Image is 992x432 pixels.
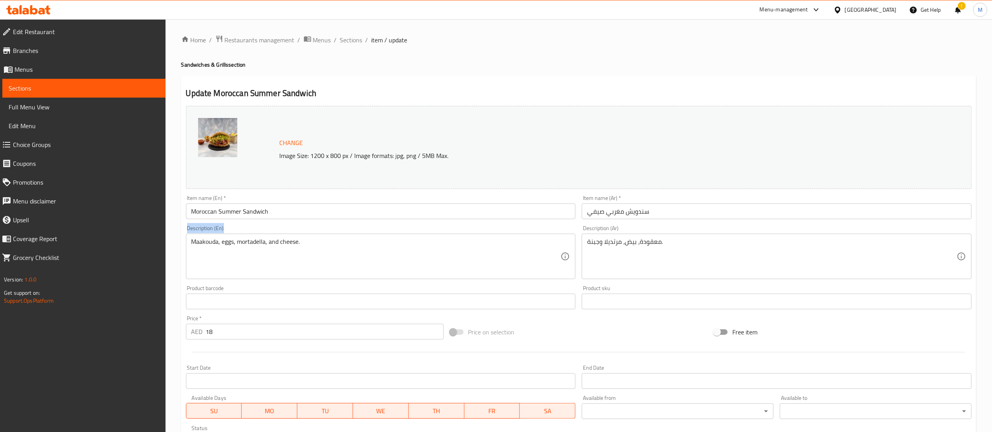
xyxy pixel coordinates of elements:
p: AED [191,327,203,336]
span: Branches [13,46,159,55]
a: Menus [304,35,331,45]
button: TH [409,403,464,419]
li: / [298,35,300,45]
span: MO [245,405,294,417]
span: Price on selection [468,327,515,337]
span: Promotions [13,178,159,187]
span: Sections [9,83,159,93]
button: FR [464,403,520,419]
div: Menu-management [760,5,808,15]
div: ​ [582,403,774,419]
div: [GEOGRAPHIC_DATA] [845,5,897,14]
a: Restaurants management [215,35,295,45]
span: Change [280,137,303,149]
button: Change [277,135,306,151]
input: Please enter price [206,324,444,339]
li: / [209,35,212,45]
span: Choice Groups [13,140,159,149]
span: Upsell [13,215,159,225]
span: Edit Menu [9,121,159,131]
h2: Update Moroccan Summer Sandwich [186,87,972,99]
span: Free item [732,327,757,337]
span: Restaurants management [225,35,295,45]
a: Support.OpsPlatform [4,296,54,306]
span: M [978,5,983,14]
textarea: معقودة، بيض، مرتديلا وجبنة. [587,238,957,275]
textarea: Maakouda, eggs, mortadella, and cheese. [191,238,561,275]
span: Menu disclaimer [13,196,159,206]
button: TU [297,403,353,419]
button: SU [186,403,242,419]
a: Edit Menu [2,116,166,135]
button: SA [520,403,575,419]
span: TH [412,405,461,417]
li: / [334,35,337,45]
h4: Sandwiches & Grills section [181,61,976,69]
span: Coupons [13,159,159,168]
div: ​ [780,403,972,419]
span: TU [300,405,350,417]
a: Full Menu View [2,98,166,116]
span: FR [468,405,517,417]
img: moroccan_summer_sandwich_638585241804997643.jpg [198,118,237,157]
span: Grocery Checklist [13,253,159,262]
span: Menus [15,65,159,74]
span: SA [523,405,572,417]
span: Edit Restaurant [13,27,159,36]
a: Home [181,35,206,45]
a: Sections [340,35,362,45]
span: Version: [4,274,23,285]
span: Full Menu View [9,102,159,112]
span: Coverage Report [13,234,159,243]
span: WE [356,405,406,417]
span: Menus [313,35,331,45]
p: Image Size: 1200 x 800 px / Image formats: jpg, png / 5MB Max. [277,151,848,160]
input: Please enter product sku [582,294,972,309]
button: WE [353,403,409,419]
button: MO [242,403,297,419]
span: 1.0.0 [24,274,36,285]
input: Enter name En [186,203,576,219]
span: item / update [371,35,408,45]
input: Enter name Ar [582,203,972,219]
a: Sections [2,79,166,98]
nav: breadcrumb [181,35,976,45]
li: / [366,35,368,45]
input: Please enter product barcode [186,294,576,309]
span: SU [189,405,239,417]
span: Get support on: [4,288,40,298]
